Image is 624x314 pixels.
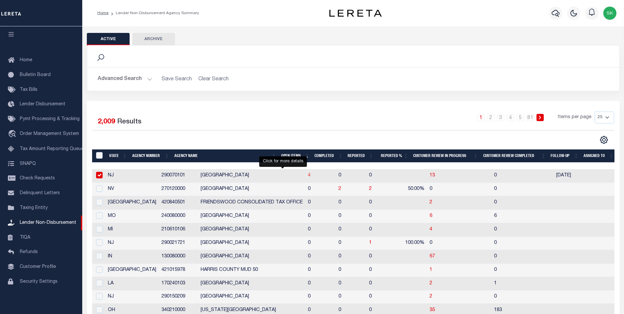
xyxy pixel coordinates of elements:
a: 1 [430,268,432,272]
td: 0 [491,183,554,196]
td: 0 [336,169,366,183]
span: Tax Bills [20,88,37,92]
span: Home [20,58,32,63]
i: travel_explore [8,130,18,139]
label: Results [117,117,141,127]
th: Customer Review In Progress: activate to sort column ascending [411,149,480,163]
a: 13 [430,173,435,178]
td: [GEOGRAPHIC_DATA] [105,264,159,277]
th: Open Items: activate to sort column ascending [279,149,312,163]
span: SNAPQ [20,161,36,166]
td: 0 [336,223,366,237]
a: 81 [527,114,534,121]
td: 0 [366,277,395,291]
td: 290070101 [159,169,198,183]
span: Refunds [20,250,38,254]
span: Delinquent Letters [20,191,60,196]
th: Reported: activate to sort column ascending [345,149,376,163]
td: 6 [491,210,554,223]
td: 0 [366,264,395,277]
th: Completed: activate to sort column ascending [312,149,345,163]
a: 5 [517,114,524,121]
td: [DATE] [554,169,584,183]
td: 0 [427,237,491,250]
td: 0 [366,223,395,237]
span: Items per page [558,114,591,121]
a: 2 [338,187,341,191]
td: 0 [336,196,366,210]
td: HARRIS COUNTY MUD 50 [198,264,305,277]
td: 0 [336,290,366,304]
span: 35 [430,308,435,312]
td: 0 [366,169,395,183]
td: 0 [305,183,336,196]
td: 0 [491,250,554,264]
td: 0 [305,277,336,291]
th: Assigned To: activate to sort column ascending [581,149,616,163]
td: 0 [336,277,366,291]
a: 6 [430,214,432,218]
td: 270120000 [159,183,198,196]
span: Lender Non-Disbursement [20,221,76,225]
a: 1 [477,114,485,121]
td: 0 [366,250,395,264]
span: TIQA [20,235,30,240]
div: Click for more details [259,156,307,167]
td: 0 [491,290,554,304]
td: 0 [491,169,554,183]
td: [GEOGRAPHIC_DATA] [198,169,305,183]
th: MBACode [92,149,107,163]
span: 2 [430,281,432,286]
button: Archive [132,33,175,45]
td: 0 [336,250,366,264]
a: 2 [430,200,432,205]
td: NV [105,183,159,196]
td: 0 [366,196,395,210]
span: Tax Amount Reporting Queue [20,147,84,151]
a: 3 [497,114,504,121]
td: 0 [336,237,366,250]
td: [GEOGRAPHIC_DATA] [198,277,305,291]
td: NJ [105,169,159,183]
td: 290021721 [159,237,198,250]
td: NJ [105,237,159,250]
span: Check Requests [20,176,55,181]
span: Customer Profile [20,265,56,269]
td: MO [105,210,159,223]
a: 4 [507,114,514,121]
th: Reported %: activate to sort column ascending [376,149,411,163]
td: 0 [305,223,336,237]
td: 240080000 [159,210,198,223]
a: Home [97,11,109,15]
span: Taxing Entity [20,206,48,210]
span: Lender Disbursement [20,102,65,107]
td: IN [105,250,159,264]
td: 170240103 [159,277,198,291]
a: 2 [430,294,432,299]
td: [GEOGRAPHIC_DATA] [198,250,305,264]
span: Security Settings [20,279,58,284]
span: 2,009 [98,118,115,125]
td: [GEOGRAPHIC_DATA] [198,210,305,223]
td: 0 [366,290,395,304]
td: 0 [491,223,554,237]
a: 2 [369,187,372,191]
td: [GEOGRAPHIC_DATA] [198,237,305,250]
span: Bulletin Board [20,73,51,77]
button: Active [87,33,130,45]
td: NJ [105,290,159,304]
td: 0 [491,264,554,277]
th: Agency Number: activate to sort column ascending [130,149,172,163]
a: 67 [430,254,435,259]
th: Agency Name: activate to sort column ascending [172,149,279,163]
td: 0 [336,210,366,223]
td: MI [105,223,159,237]
span: 4 [430,227,432,232]
span: 4 [308,173,311,178]
td: 0 [491,237,554,250]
